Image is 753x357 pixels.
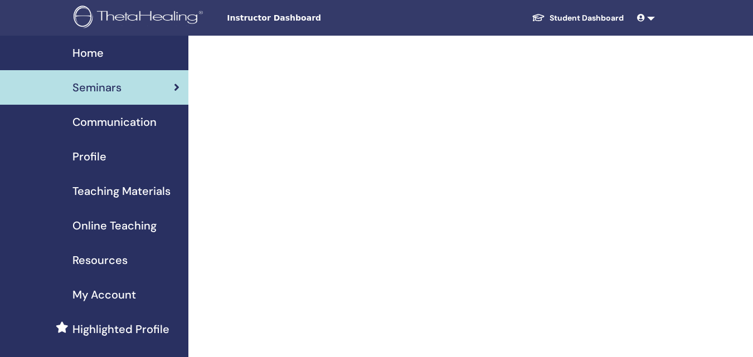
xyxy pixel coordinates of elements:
[74,6,207,31] img: logo.png
[72,217,157,234] span: Online Teaching
[72,148,106,165] span: Profile
[72,183,171,199] span: Teaching Materials
[227,12,394,24] span: Instructor Dashboard
[72,45,104,61] span: Home
[523,8,633,28] a: Student Dashboard
[532,13,545,22] img: graduation-cap-white.svg
[72,114,157,130] span: Communication
[72,286,136,303] span: My Account
[72,252,128,268] span: Resources
[72,79,122,96] span: Seminars
[72,321,169,338] span: Highlighted Profile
